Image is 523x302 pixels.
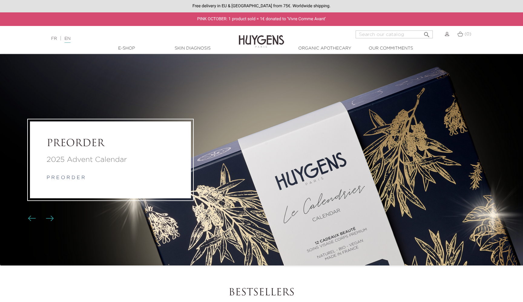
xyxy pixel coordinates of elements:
a: PREORDER [47,138,174,149]
div: | [48,35,213,42]
a: EN [64,37,71,43]
input: Search [356,31,433,38]
a: FR [51,37,57,41]
a: 2025 Advent Calendar [47,154,174,165]
a: Skin Diagnosis [162,45,223,52]
a: p r e o r d e r [47,175,85,180]
span: (0) [465,32,471,36]
img: Huygens [239,25,284,49]
h2: Bestsellers [94,287,429,299]
div: Carousel buttons [30,214,50,223]
a: Our commitments [360,45,421,52]
a: Organic Apothecary [294,45,355,52]
i:  [423,29,430,37]
button:  [421,29,432,37]
a: E-Shop [96,45,157,52]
